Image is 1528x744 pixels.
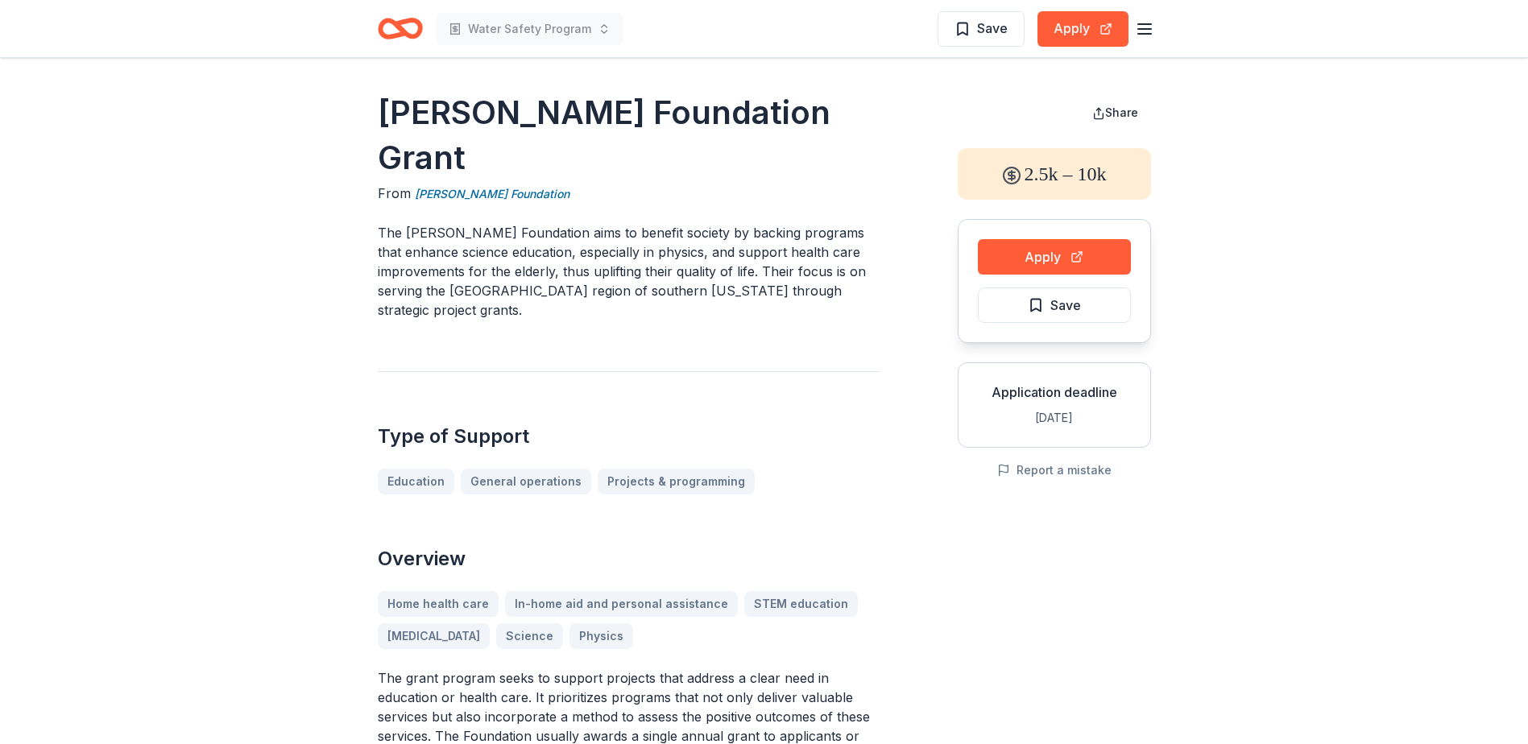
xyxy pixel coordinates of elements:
[997,461,1112,480] button: Report a mistake
[378,546,880,572] h2: Overview
[378,184,880,204] div: From
[378,469,454,494] a: Education
[378,90,880,180] h1: [PERSON_NAME] Foundation Grant
[378,223,880,320] p: The [PERSON_NAME] Foundation aims to benefit society by backing programs that enhance science edu...
[461,469,591,494] a: General operations
[598,469,755,494] a: Projects & programming
[1105,105,1138,119] span: Share
[958,148,1151,200] div: 2.5k – 10k
[978,287,1131,323] button: Save
[978,239,1131,275] button: Apply
[1037,11,1128,47] button: Apply
[1050,295,1081,316] span: Save
[938,11,1025,47] button: Save
[971,382,1137,402] div: Application deadline
[468,19,591,39] span: Water Safety Program
[436,13,623,45] button: Water Safety Program
[971,408,1137,428] div: [DATE]
[378,10,423,48] a: Home
[977,18,1008,39] span: Save
[1079,97,1151,129] button: Share
[415,184,569,204] a: [PERSON_NAME] Foundation
[378,424,880,449] h2: Type of Support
